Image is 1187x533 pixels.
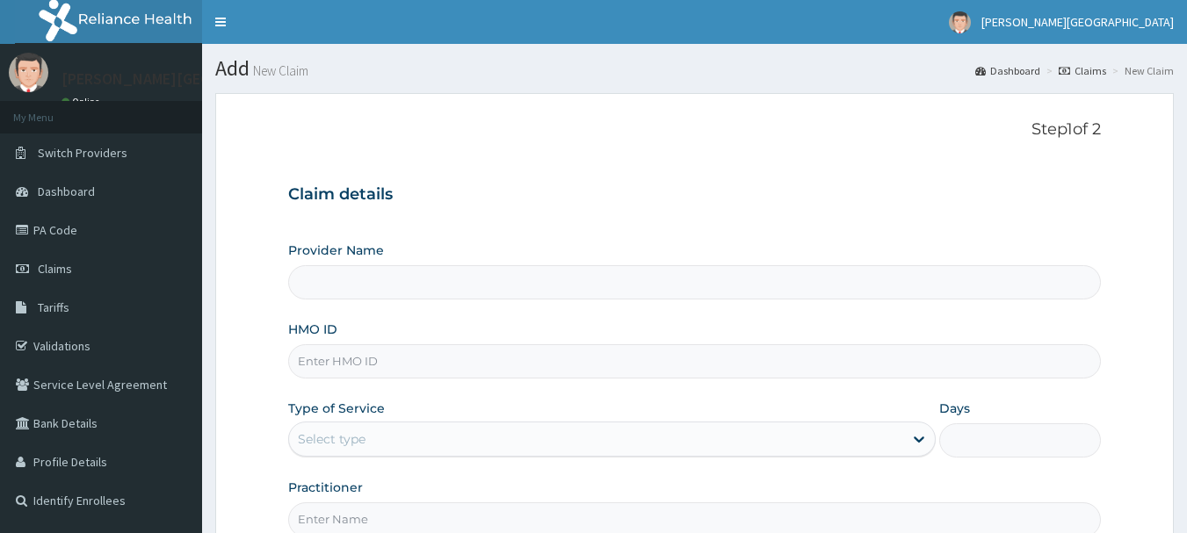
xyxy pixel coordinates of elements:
[949,11,971,33] img: User Image
[215,57,1174,80] h1: Add
[288,185,1102,205] h3: Claim details
[298,430,366,448] div: Select type
[38,145,127,161] span: Switch Providers
[288,344,1102,378] input: Enter HMO ID
[288,321,337,338] label: HMO ID
[288,479,363,496] label: Practitioner
[288,241,384,259] label: Provider Name
[975,63,1040,78] a: Dashboard
[62,96,104,108] a: Online
[250,64,308,77] small: New Claim
[38,261,72,277] span: Claims
[939,400,970,417] label: Days
[288,120,1102,140] p: Step 1 of 2
[1059,63,1106,78] a: Claims
[981,14,1174,30] span: [PERSON_NAME][GEOGRAPHIC_DATA]
[38,299,69,315] span: Tariffs
[9,53,48,92] img: User Image
[62,71,322,87] p: [PERSON_NAME][GEOGRAPHIC_DATA]
[38,184,95,199] span: Dashboard
[1108,63,1174,78] li: New Claim
[288,400,385,417] label: Type of Service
